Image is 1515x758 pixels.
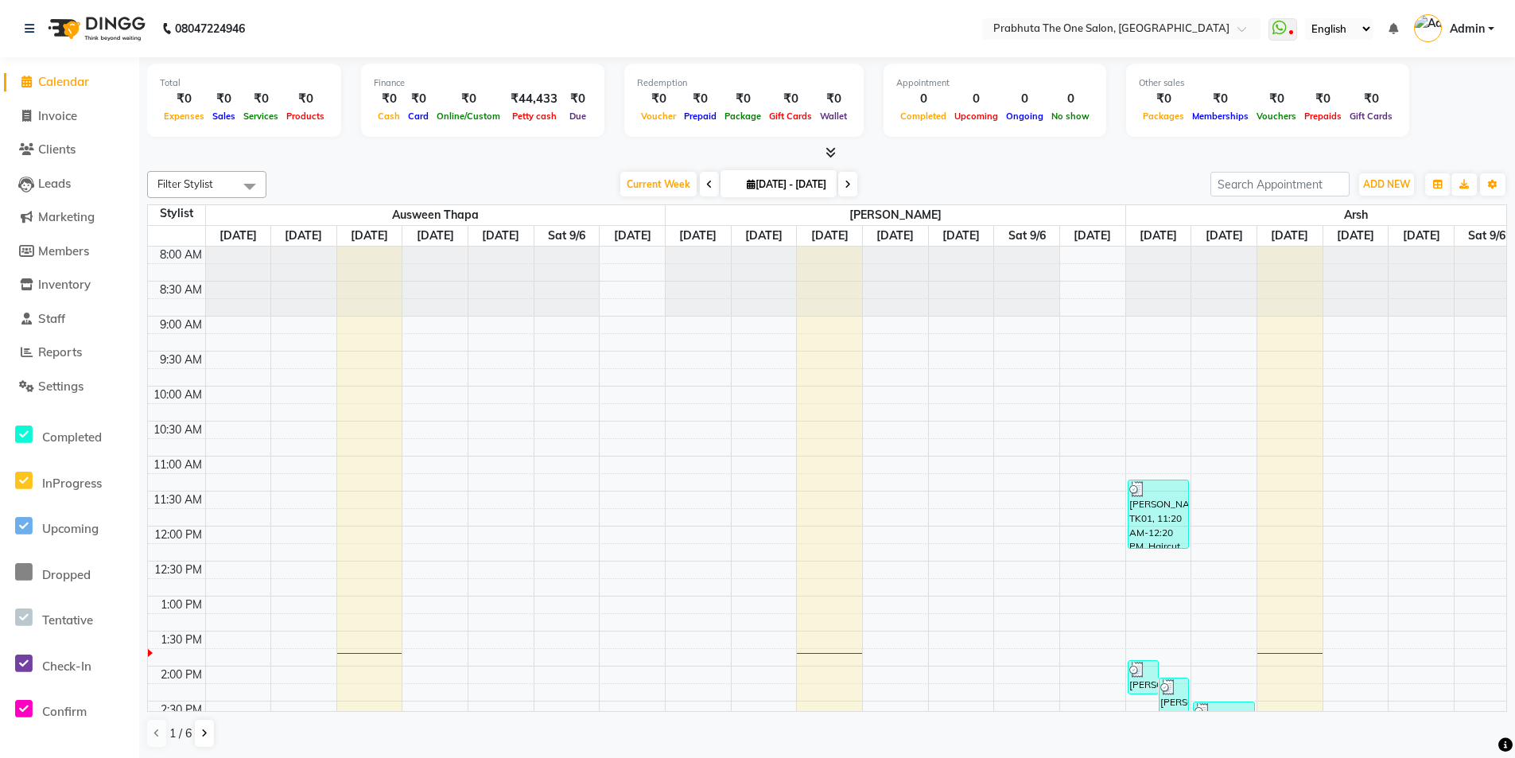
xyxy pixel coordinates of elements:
div: ₹0 [239,90,282,108]
a: Clients [4,141,135,159]
span: Online/Custom [433,111,504,122]
div: [PERSON_NAME], TK01, 11:20 AM-12:20 PM, Haircut,[PERSON_NAME] [1128,480,1189,548]
div: 0 [1002,90,1047,108]
span: Inventory [38,277,91,292]
div: ₹0 [433,90,504,108]
div: ₹0 [765,90,816,108]
div: Stylist [148,205,205,222]
span: [PERSON_NAME] [666,205,1125,225]
a: Invoice [4,107,135,126]
a: September 7, 2025 [611,226,655,246]
span: Sales [208,111,239,122]
a: September 5, 2025 [1400,226,1443,246]
input: Search Appointment [1210,172,1350,196]
span: Filter Stylist [157,177,213,190]
div: ₹0 [564,90,592,108]
div: 8:00 AM [157,247,205,263]
span: Reports [38,344,82,360]
div: Redemption [637,76,851,90]
div: ₹0 [1253,90,1300,108]
span: Gift Cards [1346,111,1397,122]
div: 2:30 PM [157,702,205,718]
a: September 1, 2025 [1136,226,1180,246]
div: ₹0 [1188,90,1253,108]
div: Other sales [1139,76,1397,90]
div: ₹0 [721,90,765,108]
span: Invoice [38,108,77,123]
a: September 2, 2025 [742,226,786,246]
span: Upcoming [950,111,1002,122]
span: 1 / 6 [169,725,192,742]
span: Voucher [637,111,680,122]
span: Tentative [42,612,93,628]
div: 11:00 AM [150,457,205,473]
span: Expenses [160,111,208,122]
a: September 6, 2025 [1465,226,1509,246]
span: Prepaid [680,111,721,122]
a: Inventory [4,276,135,294]
div: ₹0 [374,90,404,108]
a: September 3, 2025 [348,226,391,246]
a: September 3, 2025 [1268,226,1311,246]
span: Members [38,243,89,258]
div: 12:30 PM [151,562,205,578]
span: Leads [38,176,71,191]
span: Vouchers [1253,111,1300,122]
div: ₹0 [1300,90,1346,108]
a: September 2, 2025 [282,226,325,246]
span: Clients [38,142,76,157]
div: ₹44,433 [504,90,564,108]
span: Products [282,111,328,122]
a: September 5, 2025 [479,226,522,246]
span: No show [1047,111,1094,122]
span: [DATE] - [DATE] [743,178,830,190]
div: ₹0 [637,90,680,108]
div: 12:00 PM [151,527,205,543]
div: Appointment [896,76,1094,90]
span: Upcoming [42,521,99,536]
span: Calendar [38,74,89,89]
a: September 6, 2025 [1005,226,1049,246]
span: Ongoing [1002,111,1047,122]
a: September 4, 2025 [414,226,457,246]
div: ₹0 [208,90,239,108]
span: Cash [374,111,404,122]
div: ₹0 [1346,90,1397,108]
a: Marketing [4,208,135,227]
a: September 4, 2025 [873,226,917,246]
a: Calendar [4,73,135,91]
div: Finance [374,76,592,90]
span: Wallet [816,111,851,122]
span: Gift Cards [765,111,816,122]
div: ₹0 [1139,90,1188,108]
span: Dropped [42,567,91,582]
div: [PERSON_NAME], TK02, 01:55 PM-02:25 PM, [PERSON_NAME] [1128,661,1158,694]
a: Reports [4,344,135,362]
div: 9:00 AM [157,317,205,333]
div: ₹0 [404,90,433,108]
div: ₹0 [680,90,721,108]
div: ₹0 [282,90,328,108]
span: Services [239,111,282,122]
a: September 3, 2025 [808,226,852,246]
div: ₹0 [160,90,208,108]
div: 0 [1047,90,1094,108]
span: ausween thapa [206,205,666,225]
div: 1:00 PM [157,597,205,613]
span: Completed [896,111,950,122]
a: September 5, 2025 [939,226,983,246]
span: Staff [38,311,65,326]
a: Members [4,243,135,261]
span: Petty cash [508,111,561,122]
div: 2:00 PM [157,667,205,683]
a: September 7, 2025 [1070,226,1114,246]
span: Check-In [42,659,91,674]
a: Leads [4,175,135,193]
a: September 1, 2025 [676,226,720,246]
a: Settings [4,378,135,396]
div: 11:30 AM [150,492,205,508]
span: Admin [1450,21,1485,37]
img: Admin [1414,14,1442,42]
b: 08047224946 [175,6,245,51]
div: 1:30 PM [157,632,205,648]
